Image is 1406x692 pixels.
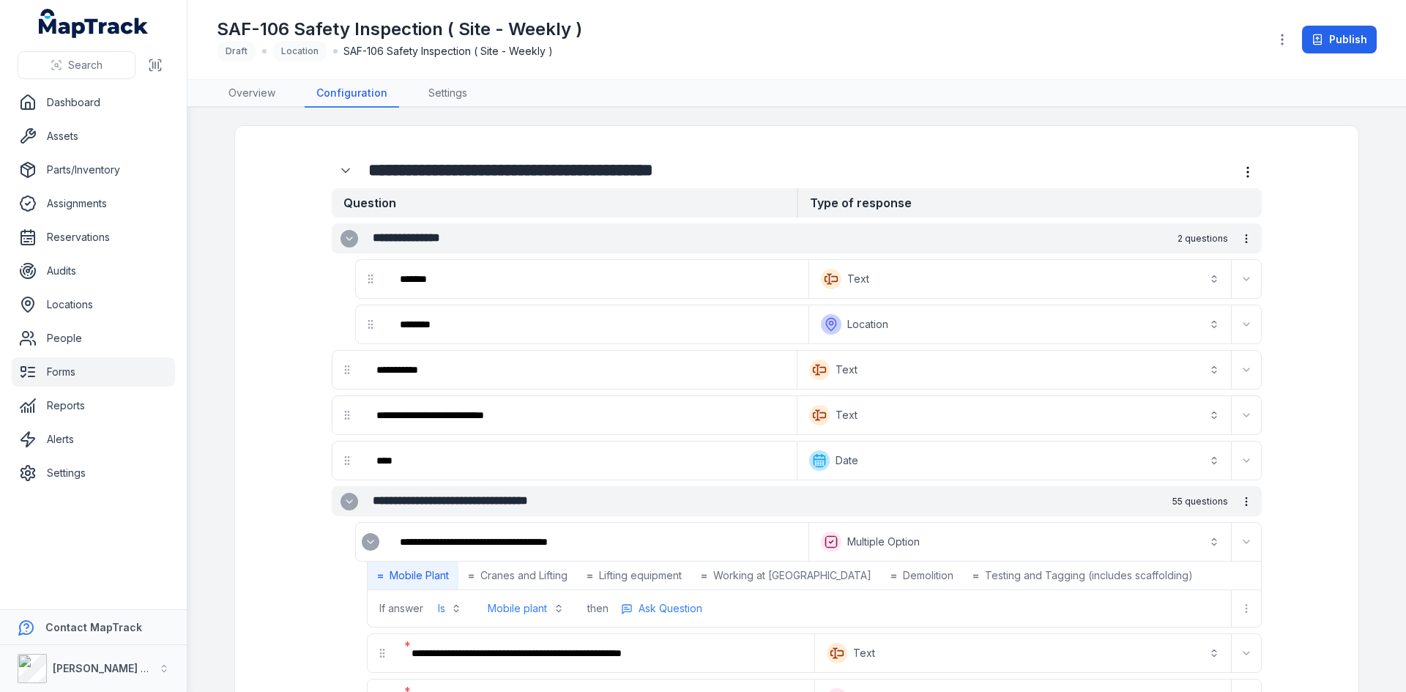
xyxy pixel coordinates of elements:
[12,256,175,286] a: Audits
[1235,403,1258,427] button: Expand
[343,44,553,59] span: SAF-106 Safety Inspection ( Site - Weekly )
[45,621,142,633] strong: Contact MapTrack
[390,568,449,583] span: Mobile Plant
[68,58,103,72] span: Search
[1302,26,1377,53] button: Publish
[818,637,1228,669] button: Text
[1235,597,1258,620] button: more-detail
[377,568,384,583] strong: =
[39,9,149,38] a: MapTrack
[691,562,881,589] button: =Working at [GEOGRAPHIC_DATA]
[800,354,1228,386] button: Text
[812,263,1228,295] button: Text
[985,568,1193,583] span: Testing and Tagging (includes scaffolding)
[53,662,173,674] strong: [PERSON_NAME] Group
[1235,313,1258,336] button: Expand
[1235,530,1258,554] button: Expand
[376,647,388,659] svg: drag
[341,230,358,248] button: Expand
[332,446,362,475] div: drag
[12,223,175,252] a: Reservations
[12,290,175,319] a: Locations
[305,80,399,108] a: Configuration
[812,526,1228,558] button: Multiple Option
[1234,489,1259,514] button: more-detail
[812,308,1228,341] button: Location
[963,562,1202,589] button: =Testing and Tagging (includes scaffolding)
[217,18,582,41] h1: SAF-106 Safety Inspection ( Site - Weekly )
[365,444,794,477] div: :r1cq:-form-item-label
[903,568,953,583] span: Demolition
[12,88,175,117] a: Dashboard
[1235,358,1258,382] button: Expand
[388,526,806,558] div: :r1d5:-form-item-label
[1235,449,1258,472] button: Expand
[365,399,794,431] div: :r1ck:-form-item-label
[417,80,479,108] a: Settings
[1234,158,1262,186] button: more-detail
[388,308,806,341] div: :r1c8:-form-item-label
[458,562,577,589] button: =Cranes and Lifting
[365,354,794,386] div: :r1ce:-form-item-label
[12,357,175,387] a: Forms
[800,444,1228,477] button: Date
[368,562,458,589] button: =Mobile Plant
[479,595,573,622] button: Mobile plant
[332,157,362,185] div: :r1bm:-form-item-label
[272,41,327,62] div: Location
[12,155,175,185] a: Parts/Inventory
[1235,641,1258,665] button: Expand
[356,264,385,294] div: drag
[639,601,702,616] span: Ask Question
[356,310,385,339] div: drag
[1178,233,1228,245] span: 2 questions
[800,399,1228,431] button: Text
[379,601,423,616] span: If answer
[587,601,609,616] span: then
[599,568,682,583] span: Lifting equipment
[362,533,379,551] button: Expand
[614,598,709,620] button: more-detail
[365,319,376,330] svg: drag
[587,568,593,583] strong: =
[388,263,806,295] div: :r1c2:-form-item-label
[881,562,963,589] button: =Demolition
[365,273,376,285] svg: drag
[429,595,470,622] button: Is
[797,188,1262,217] strong: Type of response
[341,493,358,510] button: Expand
[713,568,871,583] span: Working at [GEOGRAPHIC_DATA]
[1234,226,1259,251] button: more-detail
[368,639,397,668] div: drag
[217,41,256,62] div: Draft
[18,51,135,79] button: Search
[577,562,691,589] button: =Lifting equipment
[341,409,353,421] svg: drag
[332,355,362,384] div: drag
[12,189,175,218] a: Assignments
[12,324,175,353] a: People
[972,568,979,583] strong: =
[890,568,897,583] strong: =
[332,188,797,217] strong: Question
[12,458,175,488] a: Settings
[12,425,175,454] a: Alerts
[701,568,707,583] strong: =
[332,157,360,185] button: Expand
[1172,496,1228,507] span: 55 questions
[356,527,385,557] div: :r1d4:-form-item-label
[1235,267,1258,291] button: Expand
[400,637,811,669] div: :r1gj:-form-item-label
[217,80,287,108] a: Overview
[480,568,568,583] span: Cranes and Lifting
[12,391,175,420] a: Reports
[341,364,353,376] svg: drag
[468,568,475,583] strong: =
[341,455,353,466] svg: drag
[12,122,175,151] a: Assets
[332,401,362,430] div: drag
